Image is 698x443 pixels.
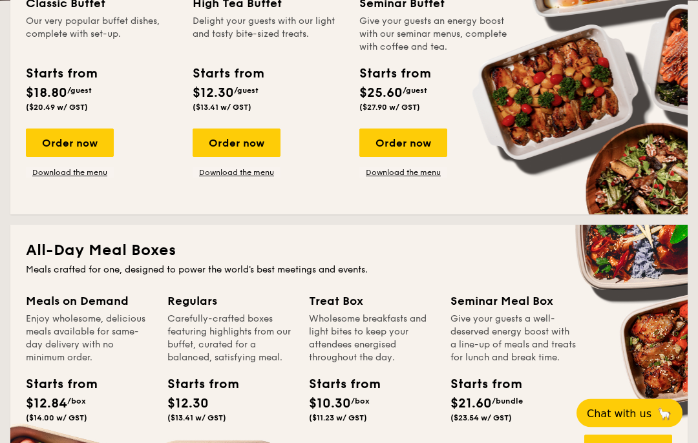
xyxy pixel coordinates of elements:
[26,129,114,158] div: Order now
[359,86,403,101] span: $25.60
[26,414,87,423] span: ($14.00 w/ GST)
[26,397,67,412] span: $12.84
[26,293,152,311] div: Meals on Demand
[359,15,511,54] div: Give your guests an energy boost with our seminar menus, complete with coffee and tea.
[26,168,114,178] a: Download the menu
[193,103,251,112] span: ($13.41 w/ GST)
[167,397,209,412] span: $12.30
[193,65,263,84] div: Starts from
[193,168,280,178] a: Download the menu
[234,87,259,96] span: /guest
[26,264,672,277] div: Meals crafted for one, designed to power the world's best meetings and events.
[167,313,293,365] div: Carefully-crafted boxes featuring highlights from our buffet, curated for a balanced, satisfying ...
[576,399,682,428] button: Chat with us🦙
[26,65,96,84] div: Starts from
[450,313,576,365] div: Give your guests a well-deserved energy boost with a line-up of meals and treats for lunch and br...
[167,375,226,395] div: Starts from
[167,414,226,423] span: ($13.41 w/ GST)
[359,65,430,84] div: Starts from
[67,397,86,406] span: /box
[359,168,447,178] a: Download the menu
[450,414,512,423] span: ($23.54 w/ GST)
[193,86,234,101] span: $12.30
[657,406,672,421] span: 🦙
[351,397,370,406] span: /box
[26,15,177,54] div: Our very popular buffet dishes, complete with set-up.
[193,129,280,158] div: Order now
[26,103,88,112] span: ($20.49 w/ GST)
[309,313,435,365] div: Wholesome breakfasts and light bites to keep your attendees energised throughout the day.
[587,407,651,420] span: Chat with us
[492,397,523,406] span: /bundle
[67,87,92,96] span: /guest
[26,313,152,365] div: Enjoy wholesome, delicious meals available for same-day delivery with no minimum order.
[450,375,509,395] div: Starts from
[359,129,447,158] div: Order now
[167,293,293,311] div: Regulars
[26,241,672,262] h2: All-Day Meal Boxes
[309,293,435,311] div: Treat Box
[309,414,367,423] span: ($11.23 w/ GST)
[26,375,84,395] div: Starts from
[26,86,67,101] span: $18.80
[309,397,351,412] span: $10.30
[359,103,420,112] span: ($27.90 w/ GST)
[450,293,576,311] div: Seminar Meal Box
[193,15,344,54] div: Delight your guests with our light and tasty bite-sized treats.
[450,397,492,412] span: $21.60
[403,87,427,96] span: /guest
[309,375,367,395] div: Starts from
